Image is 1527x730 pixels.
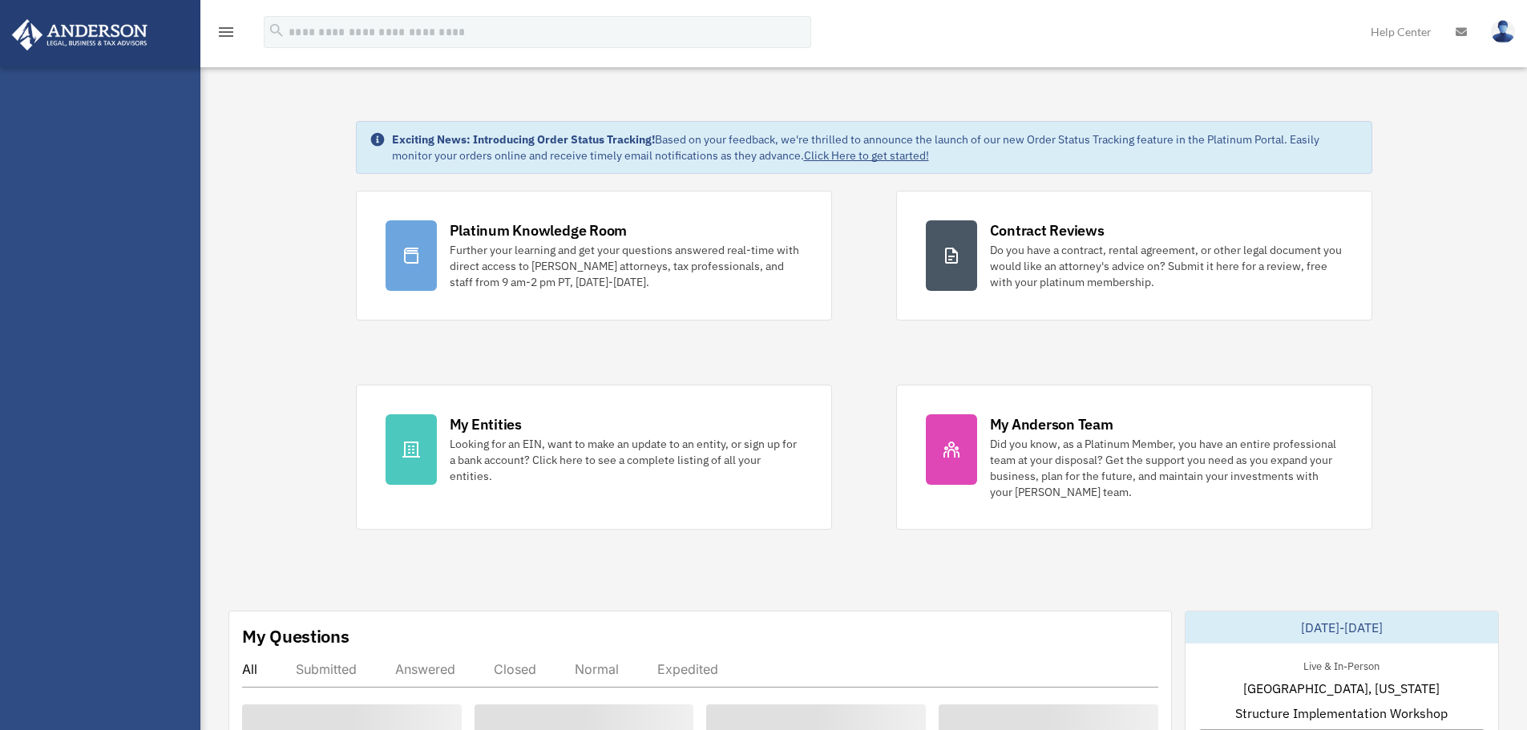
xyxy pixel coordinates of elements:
[216,28,236,42] a: menu
[990,242,1343,290] div: Do you have a contract, rental agreement, or other legal document you would like an attorney's ad...
[242,661,257,677] div: All
[990,414,1113,434] div: My Anderson Team
[1243,679,1440,698] span: [GEOGRAPHIC_DATA], [US_STATE]
[990,436,1343,500] div: Did you know, as a Platinum Member, you have an entire professional team at your disposal? Get th...
[1186,611,1498,643] div: [DATE]-[DATE]
[990,220,1105,240] div: Contract Reviews
[356,385,832,530] a: My Entities Looking for an EIN, want to make an update to an entity, or sign up for a bank accoun...
[450,242,802,290] div: Further your learning and get your questions answered real-time with direct access to [PERSON_NAM...
[392,131,1359,163] div: Based on your feedback, we're thrilled to announce the launch of our new Order Status Tracking fe...
[804,148,929,163] a: Click Here to get started!
[1291,656,1392,673] div: Live & In-Person
[657,661,718,677] div: Expedited
[1491,20,1515,43] img: User Pic
[494,661,536,677] div: Closed
[450,220,628,240] div: Platinum Knowledge Room
[7,19,152,50] img: Anderson Advisors Platinum Portal
[242,624,349,648] div: My Questions
[896,191,1372,321] a: Contract Reviews Do you have a contract, rental agreement, or other legal document you would like...
[575,661,619,677] div: Normal
[450,436,802,484] div: Looking for an EIN, want to make an update to an entity, or sign up for a bank account? Click her...
[268,22,285,39] i: search
[896,385,1372,530] a: My Anderson Team Did you know, as a Platinum Member, you have an entire professional team at your...
[296,661,357,677] div: Submitted
[216,22,236,42] i: menu
[1235,704,1448,723] span: Structure Implementation Workshop
[356,191,832,321] a: Platinum Knowledge Room Further your learning and get your questions answered real-time with dire...
[392,132,655,147] strong: Exciting News: Introducing Order Status Tracking!
[450,414,522,434] div: My Entities
[395,661,455,677] div: Answered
